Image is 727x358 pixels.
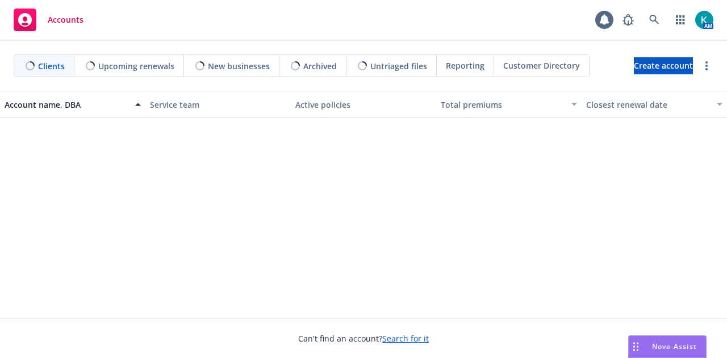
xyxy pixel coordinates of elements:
a: Create account [634,57,693,74]
button: Total premiums [436,91,582,118]
span: Upcoming renewals [98,60,174,72]
button: Closest renewal date [582,91,727,118]
span: Nova Assist [652,342,697,351]
span: Untriaged files [370,60,427,72]
img: photo [695,11,713,29]
span: Can't find an account? [298,332,429,344]
a: Accounts [9,4,88,36]
span: Archived [303,60,337,72]
span: Accounts [48,15,83,24]
div: Active policies [295,99,432,111]
button: Nova Assist [628,335,707,358]
div: Service team [150,99,286,111]
a: more [700,59,713,73]
a: Search [643,9,666,31]
a: Report a Bug [617,9,640,31]
span: Reporting [446,60,484,71]
div: Total premiums [441,99,565,111]
button: Service team [145,91,291,118]
span: Clients [38,60,65,72]
div: Account name, DBA [5,99,128,111]
button: Active policies [291,91,436,118]
span: Customer Directory [503,60,580,71]
div: Closest renewal date [586,99,710,111]
div: Drag to move [629,336,643,357]
a: Switch app [669,9,692,31]
span: Create account [634,55,693,77]
span: New businesses [208,60,270,72]
a: Search for it [382,333,429,344]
